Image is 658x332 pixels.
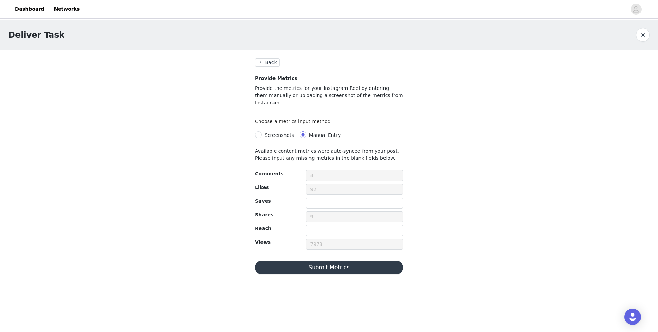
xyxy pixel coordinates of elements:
span: Manual Entry [309,132,341,138]
button: Back [255,58,280,67]
h4: Provide Metrics [255,75,403,82]
div: Open Intercom Messenger [624,309,641,325]
span: Reach [255,226,271,231]
input: 92 [306,184,403,195]
p: Available content metrics were auto-synced from your post. Please input any missing metrics in th... [255,147,403,162]
h1: Deliver Task [8,29,64,41]
span: Comments [255,171,284,176]
input: 4 [306,170,403,181]
span: Saves [255,198,271,204]
a: Networks [50,1,84,17]
label: Choose a metrics input method [255,119,334,124]
input: 9 [306,211,403,222]
span: Views [255,239,271,245]
button: Submit Metrics [255,261,403,274]
p: Provide the metrics for your Instagram Reel by entering them manually or uploading a screenshot o... [255,85,403,106]
span: Screenshots [265,132,294,138]
a: Dashboard [11,1,48,17]
input: 7973 [306,239,403,250]
span: Likes [255,185,269,190]
div: avatar [633,4,639,15]
span: Shares [255,212,273,217]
